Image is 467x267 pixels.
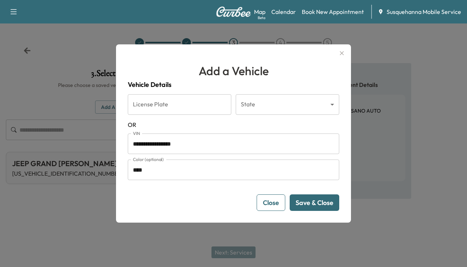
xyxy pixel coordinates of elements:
a: Calendar [271,7,296,16]
h4: Vehicle Details [128,80,339,90]
label: VIN [133,130,140,136]
span: OR [128,120,339,129]
a: MapBeta [254,7,265,16]
span: Susquehanna Mobile Service [387,7,461,16]
button: Save & Close [290,194,339,211]
label: Color (optional) [133,156,164,162]
button: Close [257,194,285,211]
a: Book New Appointment [302,7,364,16]
div: Beta [258,15,265,21]
h1: Add a Vehicle [128,62,339,80]
img: Curbee Logo [216,7,251,17]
